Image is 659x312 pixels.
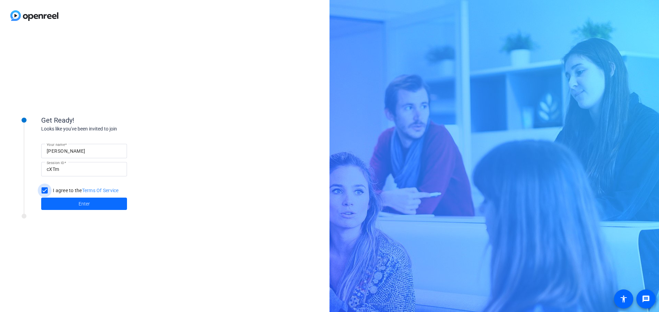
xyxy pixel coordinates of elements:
[41,198,127,210] button: Enter
[620,295,628,303] mat-icon: accessibility
[82,188,119,193] a: Terms Of Service
[47,161,64,165] mat-label: Session ID
[642,295,650,303] mat-icon: message
[47,142,65,147] mat-label: Your name
[51,187,119,194] label: I agree to the
[41,115,178,125] div: Get Ready!
[41,125,178,133] div: Looks like you've been invited to join
[79,200,90,208] span: Enter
